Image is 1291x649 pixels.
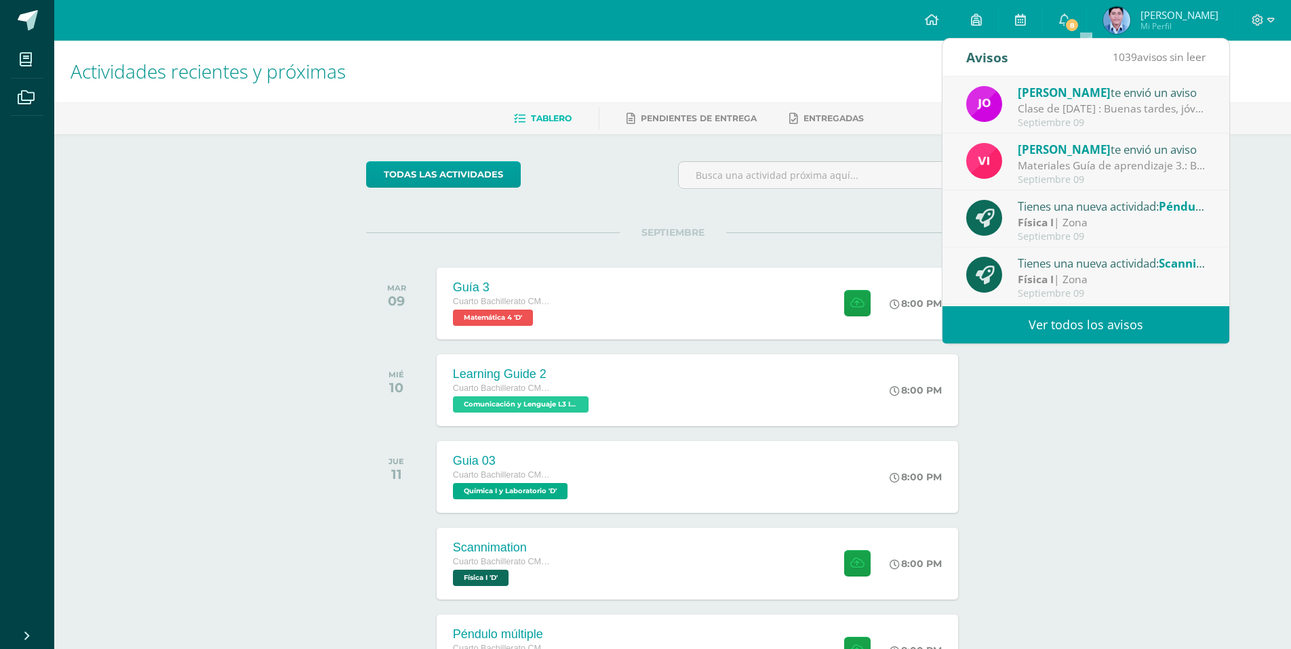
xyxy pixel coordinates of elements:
[453,454,571,468] div: Guia 03
[641,113,757,123] span: Pendientes de entrega
[1018,140,1206,158] div: te envió un aviso
[1018,272,1206,287] div: | Zona
[803,113,864,123] span: Entregadas
[453,483,568,499] span: Química I y Laboratorio 'D'
[1113,49,1206,64] span: avisos sin leer
[1113,49,1137,64] span: 1039
[1018,142,1111,157] span: [PERSON_NAME]
[366,161,521,188] a: todas las Actividades
[71,58,346,84] span: Actividades recientes y próximas
[942,306,1229,343] a: Ver todos los avisos
[789,108,864,129] a: Entregadas
[1018,215,1206,230] div: | Zona
[453,570,509,586] span: Física I 'D'
[1018,85,1111,100] span: [PERSON_NAME]
[389,379,404,396] div: 10
[453,470,555,480] span: Cuarto Bachillerato CMP Bachillerato en CCLL con Orientación en Computación
[890,384,942,396] div: 8:00 PM
[1159,255,1236,271] span: Scannimation
[387,293,406,309] div: 09
[453,297,555,306] span: Cuarto Bachillerato CMP Bachillerato en CCLL con Orientación en Computación
[1018,272,1054,287] strong: Física I
[453,541,555,555] div: Scannimation
[453,280,555,295] div: Guía 3
[890,471,942,483] div: 8:00 PM
[1065,18,1079,33] span: 8
[1018,174,1206,186] div: Septiembre 09
[514,108,572,129] a: Tablero
[1018,288,1206,299] div: Septiembre 09
[1140,20,1218,32] span: Mi Perfil
[890,558,942,570] div: 8:00 PM
[679,162,979,188] input: Busca una actividad próxima aquí...
[389,466,404,482] div: 11
[1018,215,1054,230] strong: Física I
[389,457,404,466] div: JUE
[627,108,757,129] a: Pendientes de entrega
[1018,117,1206,129] div: Septiembre 09
[531,113,572,123] span: Tablero
[453,367,592,381] div: Learning Guide 2
[453,310,533,326] span: Matemática 4 'D'
[1018,197,1206,215] div: Tienes una nueva actividad:
[1103,7,1130,34] img: 2831f3331a3cbb0491b6731354618ec6.png
[1140,8,1218,22] span: [PERSON_NAME]
[453,627,555,642] div: Péndulo múltiple
[1018,231,1206,243] div: Septiembre 09
[1018,254,1206,272] div: Tienes una nueva actividad:
[1018,83,1206,101] div: te envió un aviso
[453,383,555,393] span: Cuarto Bachillerato CMP Bachillerato en CCLL con Orientación en Computación
[620,226,726,238] span: SEPTIEMBRE
[966,143,1002,179] img: bd6d0aa147d20350c4821b7c643124fa.png
[1159,198,1256,214] span: Péndulo múltiple
[966,39,1008,76] div: Avisos
[966,86,1002,122] img: 6614adf7432e56e5c9e182f11abb21f1.png
[453,557,555,566] span: Cuarto Bachillerato CMP Bachillerato en CCLL con Orientación en Computación
[1018,158,1206,173] div: Materiales Guía de aprendizaje 3.: Buenos días estimados estudiantes. Les comparto el listado de ...
[389,370,404,379] div: MIÉ
[387,283,406,293] div: MAR
[890,297,942,310] div: 8:00 PM
[453,396,589,413] span: Comunicación y Lenguaje L3 Inglés 'D'
[1018,101,1206,117] div: Clase de mañana : Buenas tardes, jóvenes: Les recuerdo que mañana tendremos un pequeño compartir ...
